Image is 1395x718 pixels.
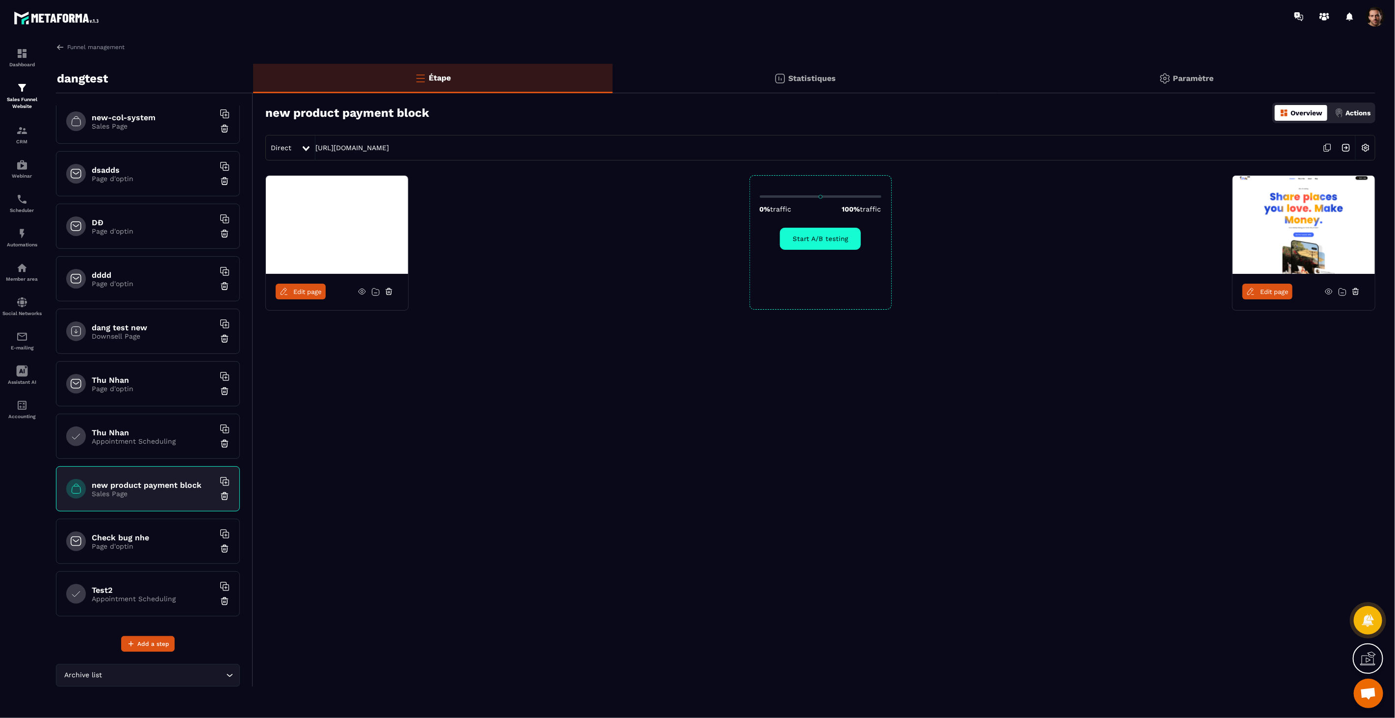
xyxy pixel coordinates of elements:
[137,639,169,649] span: Add a step
[92,480,214,490] h6: new product payment block
[2,311,42,316] p: Social Networks
[220,229,230,239] img: trash
[2,242,42,247] p: Automations
[293,288,322,295] span: Edit page
[92,585,214,595] h6: Test2
[271,144,291,152] span: Direct
[2,186,42,220] a: schedulerschedulerScheduler
[2,40,42,75] a: formationformationDashboard
[1159,73,1171,84] img: setting-gr.5f69749f.svg
[16,399,28,411] img: accountant
[771,205,792,213] span: traffic
[92,428,214,437] h6: Thu Nhan
[774,73,786,84] img: stats.20deebd0.svg
[1260,288,1289,295] span: Edit page
[220,281,230,291] img: trash
[220,176,230,186] img: trash
[121,636,175,652] button: Add a step
[16,125,28,136] img: formation
[2,379,42,385] p: Assistant AI
[1337,138,1355,157] img: arrow-next.bcc2205e.svg
[16,159,28,171] img: automations
[104,670,224,681] input: Search for option
[2,62,42,67] p: Dashboard
[92,332,214,340] p: Downsell Page
[2,414,42,419] p: Accounting
[220,386,230,396] img: trash
[92,490,214,498] p: Sales Page
[1173,74,1214,83] p: Paramètre
[2,75,42,117] a: formationformationSales Funnel Website
[1242,284,1292,299] a: Edit page
[16,228,28,239] img: automations
[429,73,451,82] p: Étape
[220,334,230,344] img: trash
[92,280,214,288] p: Page d'optin
[2,358,42,392] a: Assistant AI
[2,255,42,289] a: automationsautomationsMember area
[760,205,792,213] p: 0%
[1233,176,1375,274] img: image
[56,664,240,687] div: Search for option
[2,173,42,179] p: Webinar
[220,596,230,606] img: trash
[14,9,102,27] img: logo
[92,122,214,130] p: Sales Page
[16,82,28,94] img: formation
[2,117,42,152] a: formationformationCRM
[780,228,861,250] button: Start A/B testing
[1356,138,1375,157] img: setting-w.858f3a88.svg
[92,113,214,122] h6: new-col-system
[1354,679,1383,708] div: Mở cuộc trò chuyện
[16,331,28,343] img: email
[92,165,214,175] h6: dsadds
[16,48,28,59] img: formation
[265,106,429,120] h3: new product payment block
[2,220,42,255] a: automationsautomationsAutomations
[1345,109,1370,117] p: Actions
[266,176,296,185] img: image
[56,43,125,52] a: Funnel management
[16,193,28,205] img: scheduler
[2,392,42,426] a: accountantaccountantAccounting
[16,262,28,274] img: automations
[92,533,214,542] h6: Check bug nhe
[62,670,104,681] span: Archive list
[2,323,42,358] a: emailemailE-mailing
[2,208,42,213] p: Scheduler
[220,439,230,449] img: trash
[92,437,214,445] p: Appointment Scheduling
[220,491,230,501] img: trash
[92,595,214,603] p: Appointment Scheduling
[414,72,426,84] img: bars-o.4a397970.svg
[92,270,214,280] h6: dddd
[92,542,214,550] p: Page d'optin
[842,205,881,213] p: 100%
[16,296,28,308] img: social-network
[56,43,65,52] img: arrow
[1280,108,1289,117] img: dashboard-orange.40269519.svg
[92,385,214,393] p: Page d'optin
[1291,109,1322,117] p: Overview
[2,139,42,144] p: CRM
[220,544,230,554] img: trash
[2,96,42,110] p: Sales Funnel Website
[92,175,214,183] p: Page d'optin
[92,375,214,385] h6: Thu Nhan
[1335,108,1343,117] img: actions.d6e523a2.png
[2,345,42,350] p: E-mailing
[276,284,326,299] a: Edit page
[315,144,389,152] a: [URL][DOMAIN_NAME]
[860,205,881,213] span: traffic
[57,69,108,88] p: dangtest
[2,152,42,186] a: automationsautomationsWebinar
[92,218,214,227] h6: DĐ
[2,276,42,282] p: Member area
[220,124,230,133] img: trash
[788,74,836,83] p: Statistiques
[2,289,42,323] a: social-networksocial-networkSocial Networks
[92,323,214,332] h6: dang test new
[92,227,214,235] p: Page d'optin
